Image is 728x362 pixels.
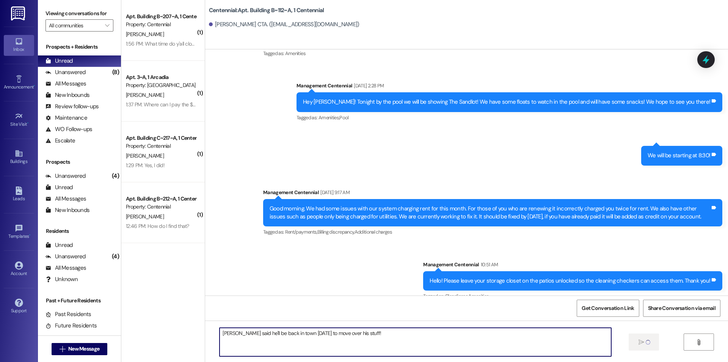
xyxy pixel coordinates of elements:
button: New Message [52,343,108,355]
div: Escalate [45,137,75,145]
div: Management Centennial [297,82,722,92]
span: • [27,120,28,126]
span: [PERSON_NAME] [126,31,164,38]
img: ResiDesk Logo [11,6,27,21]
span: Get Conversation Link [582,304,634,312]
span: New Message [68,345,99,353]
div: Prospects + Residents [38,43,121,51]
a: Account [4,259,34,280]
i:  [696,339,701,345]
div: Property: Centennial [126,21,196,28]
div: Residents [38,227,121,235]
div: Apt. Building B~207~A, 1 Centennial [126,13,196,21]
span: Amenities [285,50,306,57]
div: Good morning. We had some issues with our system charging rent for this month. For those of you w... [270,205,710,221]
div: Unread [45,57,73,65]
div: New Inbounds [45,91,89,99]
div: Property: [GEOGRAPHIC_DATA] [126,81,196,89]
a: Templates • [4,222,34,242]
a: Site Visit • [4,110,34,130]
div: New Inbounds [45,206,89,214]
span: • [29,232,30,238]
span: Additional charges [355,229,392,235]
div: (4) [110,251,121,262]
a: Inbox [4,35,34,55]
div: Tagged as: [263,48,722,59]
div: Unanswered [45,172,86,180]
div: 1:56 PM: What time do y'all close [126,40,197,47]
div: All Messages [45,264,86,272]
i:  [60,346,65,352]
label: Viewing conversations for [45,8,113,19]
div: Unanswered [45,68,86,76]
a: Buildings [4,147,34,168]
div: (4) [110,170,121,182]
div: All Messages [45,80,86,88]
div: (8) [110,66,121,78]
div: Future Residents [45,322,97,330]
div: Apt. 3~A, 1 Arcadia [126,73,196,81]
b: Centennial: Apt. Building B~112~A, 1 Centennial [209,6,324,14]
span: Amenities , [318,114,340,121]
div: Tagged as: [263,226,722,237]
span: Cleanliness , [445,293,468,299]
div: Hello! Please leave your storage closet on the patios unlocked so the cleaning checkers can acces... [430,277,710,285]
div: Apt. Building B~212~A, 1 Centennial [126,195,196,203]
div: Unknown [45,275,78,283]
div: WO Follow-ups [45,125,92,133]
div: Tagged as: [423,291,722,302]
input: All communities [49,19,101,32]
div: 12:46 PM: How do I find that? [126,223,189,229]
div: Past + Future Residents [38,297,121,305]
div: [DATE] 9:17 AM [318,188,350,196]
div: 1:29 PM: Yes, I did! [126,162,165,169]
i:  [105,22,109,28]
i:  [639,339,644,345]
div: Hey [PERSON_NAME]! Tonight by the pool we will be showing The Sandlot! We have some floats to wat... [303,98,710,106]
div: Management Centennial [423,261,722,271]
div: Property: Centennial [126,142,196,150]
div: Tagged as: [297,112,722,123]
div: Maintenance [45,114,87,122]
button: Share Conversation via email [643,300,720,317]
span: [PERSON_NAME] [126,152,164,159]
a: Leads [4,184,34,205]
div: Past Residents [45,310,91,318]
div: [DATE] 2:28 PM [352,82,384,90]
div: Unanswered [45,253,86,261]
button: Get Conversation Link [577,300,639,317]
div: 10:51 AM [479,261,498,269]
div: [PERSON_NAME] CTA. ([EMAIL_ADDRESS][DOMAIN_NAME]) [209,21,359,28]
span: • [34,83,35,89]
div: Review follow-ups [45,103,99,111]
span: Rent/payments , [285,229,317,235]
span: Share Conversation via email [648,304,715,312]
div: Management Centennial [263,188,722,199]
div: Unread [45,183,73,191]
span: Amenities [468,293,489,299]
div: Property: Centennial [126,203,196,211]
div: 1:37 PM: Where can I pay the $150? [126,101,203,108]
div: Unread [45,241,73,249]
a: Support [4,296,34,317]
span: Pool [339,114,348,121]
textarea: [PERSON_NAME] said he'll be back in town [DATE] to move over his stuff! [220,328,611,356]
div: We will be starting at 8:30! [648,152,710,160]
div: Apt. Building C~217~A, 1 Centennial [126,134,196,142]
div: Prospects [38,158,121,166]
span: [PERSON_NAME] [126,92,164,98]
span: [PERSON_NAME] [126,213,164,220]
div: All Messages [45,195,86,203]
span: Billing discrepancy , [317,229,355,235]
